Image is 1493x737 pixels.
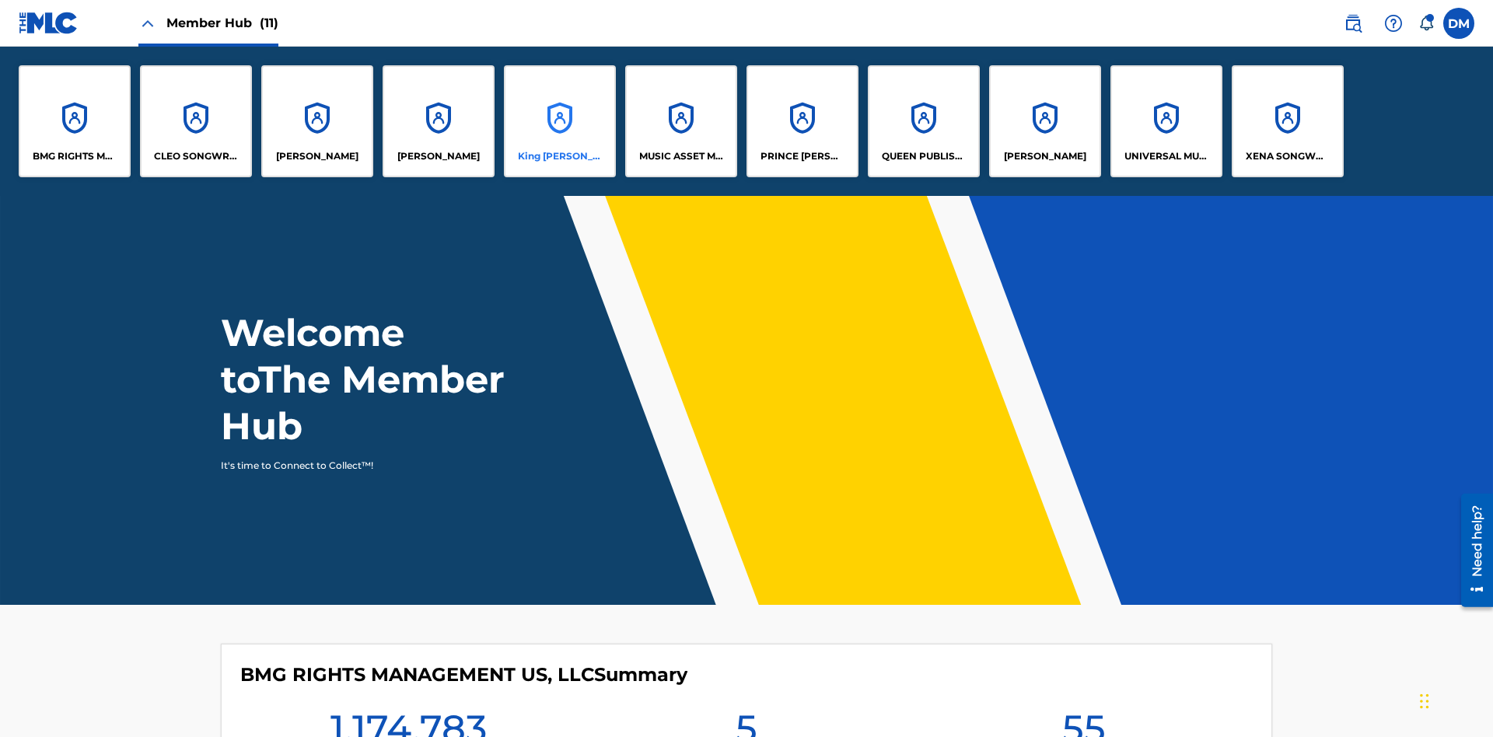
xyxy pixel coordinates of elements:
[625,65,737,177] a: AccountsMUSIC ASSET MANAGEMENT (MAM)
[1384,14,1403,33] img: help
[19,12,79,34] img: MLC Logo
[19,65,131,177] a: AccountsBMG RIGHTS MANAGEMENT US, LLC
[504,65,616,177] a: AccountsKing [PERSON_NAME]
[261,65,373,177] a: Accounts[PERSON_NAME]
[989,65,1101,177] a: Accounts[PERSON_NAME]
[1124,149,1209,163] p: UNIVERSAL MUSIC PUB GROUP
[1415,662,1493,737] iframe: Chat Widget
[138,14,157,33] img: Close
[760,149,845,163] p: PRINCE MCTESTERSON
[140,65,252,177] a: AccountsCLEO SONGWRITER
[1449,487,1493,615] iframe: Resource Center
[166,14,278,32] span: Member Hub
[1232,65,1344,177] a: AccountsXENA SONGWRITER
[1337,8,1369,39] a: Public Search
[260,16,278,30] span: (11)
[276,149,358,163] p: ELVIS COSTELLO
[1420,678,1429,725] div: Drag
[1378,8,1409,39] div: Help
[1110,65,1222,177] a: AccountsUNIVERSAL MUSIC PUB GROUP
[397,149,480,163] p: EYAMA MCSINGER
[1443,8,1474,39] div: User Menu
[240,663,687,686] h4: BMG RIGHTS MANAGEMENT US, LLC
[221,309,512,449] h1: Welcome to The Member Hub
[33,149,117,163] p: BMG RIGHTS MANAGEMENT US, LLC
[1004,149,1086,163] p: RONALD MCTESTERSON
[746,65,858,177] a: AccountsPRINCE [PERSON_NAME]
[868,65,980,177] a: AccountsQUEEN PUBLISHA
[221,459,491,473] p: It's time to Connect to Collect™!
[518,149,603,163] p: King McTesterson
[154,149,239,163] p: CLEO SONGWRITER
[1344,14,1362,33] img: search
[882,149,967,163] p: QUEEN PUBLISHA
[1246,149,1330,163] p: XENA SONGWRITER
[383,65,495,177] a: Accounts[PERSON_NAME]
[639,149,724,163] p: MUSIC ASSET MANAGEMENT (MAM)
[1418,16,1434,31] div: Notifications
